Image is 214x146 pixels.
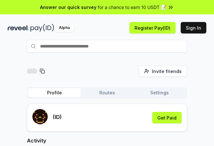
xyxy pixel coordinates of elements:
[81,88,133,97] button: Routes
[181,22,206,33] button: Sign In
[28,88,81,97] button: Profile
[53,113,62,121] p: (ID)
[152,68,182,75] span: Invite friends
[98,4,166,11] span: for a chance to earn 10 USDT 📝
[129,22,176,33] button: Register Pay(ID)
[152,112,182,123] button: Get Paid
[8,24,29,32] img: reveel_dark
[139,65,187,77] button: Invite friends
[40,4,96,11] span: Answer our quick survey
[133,88,186,97] button: Settings
[55,24,73,32] div: Alpha
[27,137,187,144] h2: Activity
[30,24,54,32] img: pay_id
